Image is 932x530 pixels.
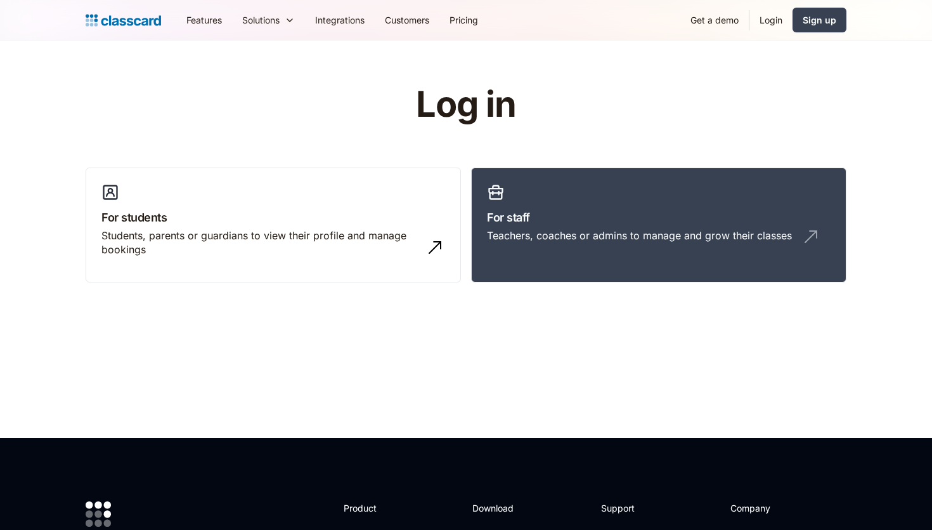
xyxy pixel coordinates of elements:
[601,501,652,515] h2: Support
[487,209,831,226] h3: For staff
[375,6,439,34] a: Customers
[101,209,445,226] h3: For students
[793,8,846,32] a: Sign up
[344,501,411,515] h2: Product
[439,6,488,34] a: Pricing
[176,6,232,34] a: Features
[487,229,792,242] div: Teachers, coaches or admins to manage and grow their classes
[471,168,846,283] a: For staffTeachers, coaches or admins to manage and grow their classes
[305,6,375,34] a: Integrations
[730,501,815,515] h2: Company
[749,6,793,34] a: Login
[242,13,280,27] div: Solutions
[472,501,524,515] h2: Download
[86,11,161,29] a: home
[680,6,749,34] a: Get a demo
[101,229,420,257] div: Students, parents or guardians to view their profile and manage bookings
[265,85,668,124] h1: Log in
[232,6,305,34] div: Solutions
[803,13,836,27] div: Sign up
[86,168,461,283] a: For studentsStudents, parents or guardians to view their profile and manage bookings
